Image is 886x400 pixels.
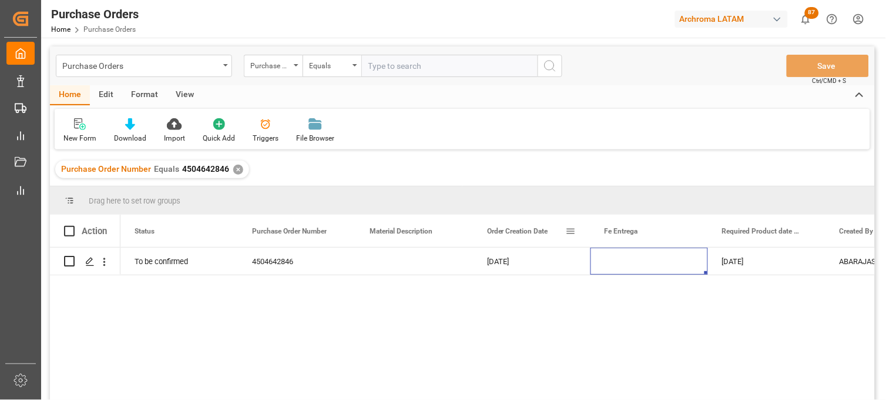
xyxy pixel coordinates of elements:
div: Import [164,133,185,144]
span: Created By [840,227,874,235]
div: Home [50,85,90,105]
div: [DATE] [473,248,590,275]
div: Archroma LATAM [675,11,788,28]
span: Fe Entrega [605,227,638,235]
div: Purchase Orders [51,5,139,23]
div: 4504642846 [238,248,355,275]
button: open menu [244,55,303,77]
div: Action [82,226,107,236]
button: open menu [303,55,361,77]
span: Purchase Order Number [61,164,151,174]
a: Home [51,25,71,34]
div: Edit [90,85,122,105]
span: 87 [805,7,819,19]
span: Equals [154,164,179,174]
span: Order Creation Date [487,227,548,235]
button: Help Center [819,6,845,32]
div: Quick Add [203,133,235,144]
div: Equals [309,58,349,71]
button: Save [787,55,869,77]
button: open menu [56,55,232,77]
div: [DATE] [708,248,825,275]
div: To be confirmed [120,248,238,275]
span: Drag here to set row groups [89,196,180,205]
input: Type to search [361,55,538,77]
div: Download [114,133,146,144]
div: Purchase Orders [62,58,219,72]
span: 4504642846 [182,164,229,174]
div: New Form [63,133,96,144]
div: Purchase Order Number [250,58,290,71]
span: Material Description [370,227,432,235]
button: search button [538,55,562,77]
span: Required Product date (AB) [722,227,801,235]
div: Press SPACE to select this row. [50,248,120,275]
div: Format [122,85,167,105]
div: ✕ [233,165,243,175]
span: Status [135,227,155,235]
div: View [167,85,203,105]
div: File Browser [296,133,334,144]
button: show 87 new notifications [793,6,819,32]
div: Triggers [253,133,278,144]
span: Ctrl/CMD + S [813,76,847,85]
button: Archroma LATAM [675,8,793,30]
span: Purchase Order Number [252,227,327,235]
